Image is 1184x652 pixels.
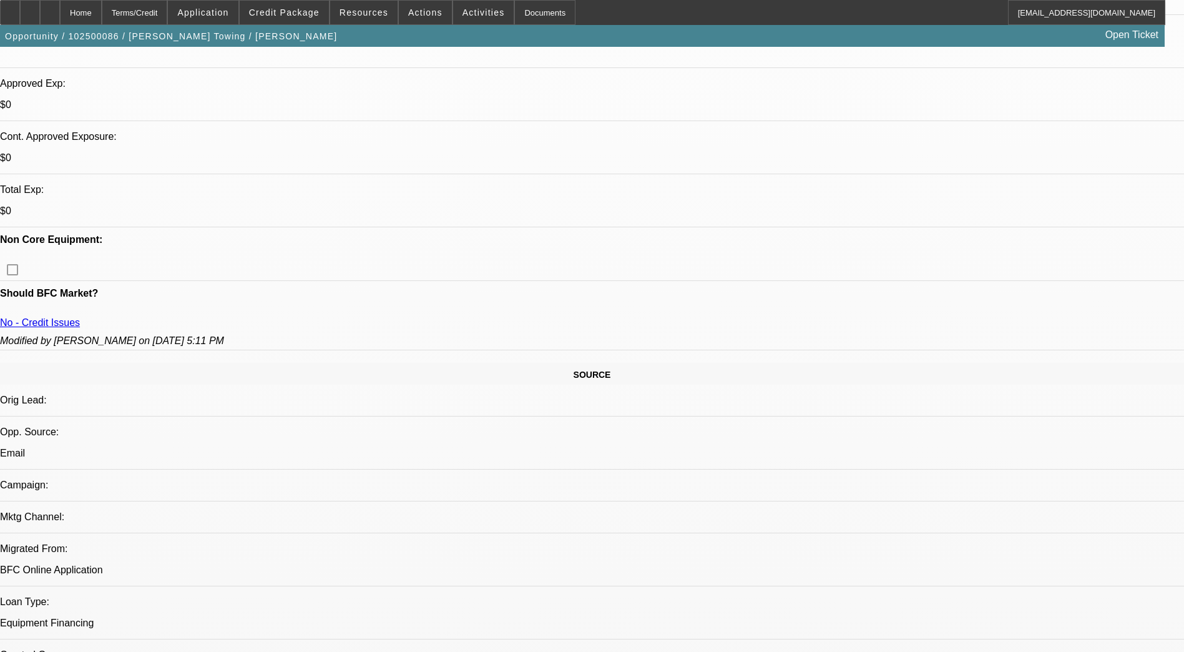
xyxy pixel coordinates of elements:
span: Credit Package [249,7,320,17]
span: Application [177,7,228,17]
button: Resources [330,1,398,24]
button: Activities [453,1,514,24]
span: Activities [462,7,505,17]
a: Open Ticket [1100,24,1163,46]
span: Actions [408,7,443,17]
span: Resources [340,7,388,17]
button: Credit Package [240,1,329,24]
button: Actions [399,1,452,24]
button: Application [168,1,238,24]
span: Opportunity / 102500086 / [PERSON_NAME] Towing / [PERSON_NAME] [5,31,337,41]
span: SOURCE [574,370,611,380]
